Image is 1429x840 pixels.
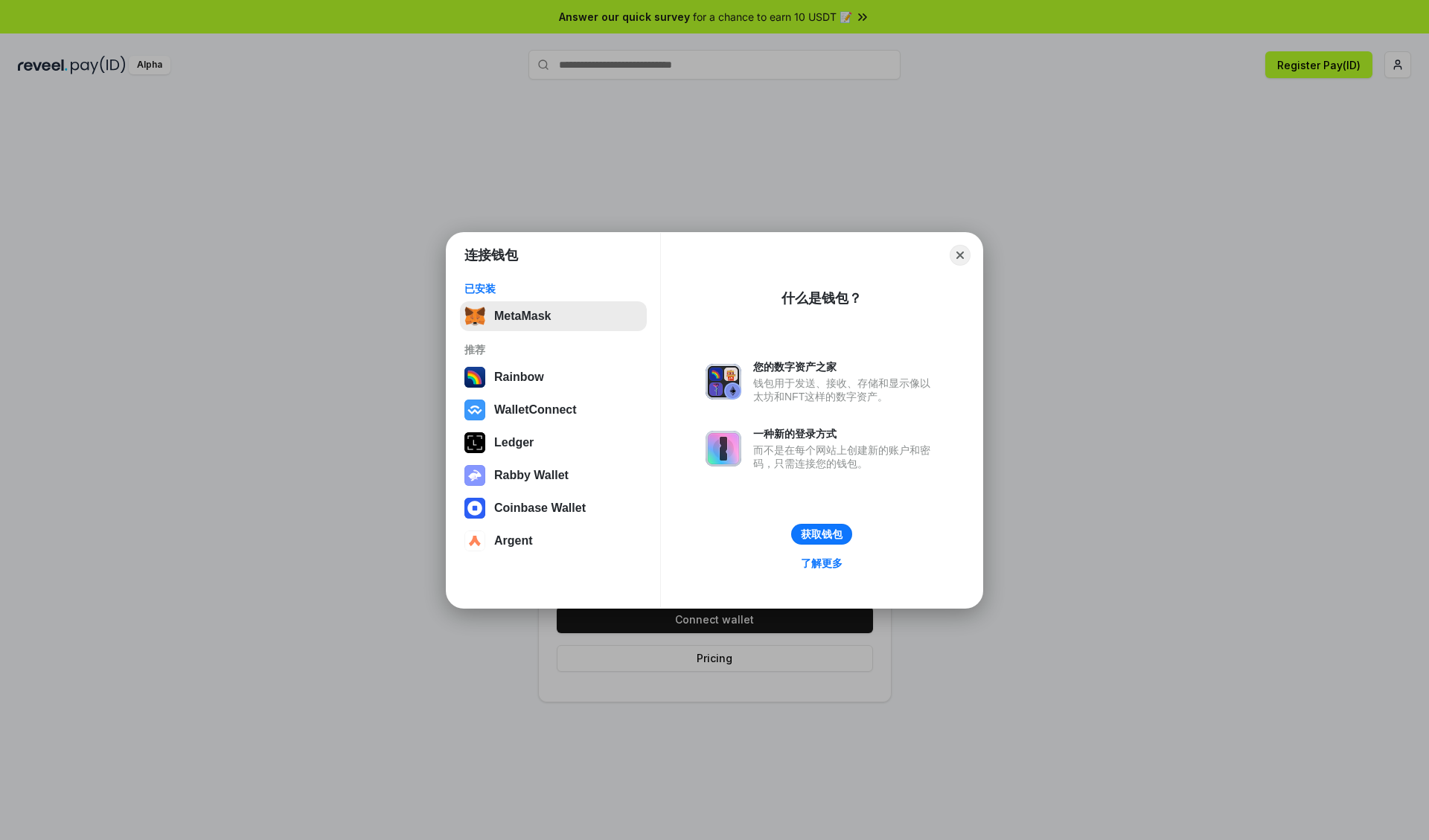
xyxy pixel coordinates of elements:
[460,461,647,490] button: Rabby Wallet
[494,534,533,548] div: Argent
[464,400,485,420] img: svg+xml,%3Csvg%20width%3D%2228%22%20height%3D%2228%22%20viewBox%3D%220%200%2028%2028%22%20fill%3D...
[460,395,647,425] button: WalletConnect
[464,498,485,519] img: svg+xml,%3Csvg%20width%3D%2228%22%20height%3D%2228%22%20viewBox%3D%220%200%2028%2028%22%20fill%3D...
[792,554,851,573] a: 了解更多
[460,428,647,458] button: Ledger
[494,310,551,323] div: MetaMask
[706,364,741,400] img: svg+xml,%3Csvg%20xmlns%3D%22http%3A%2F%2Fwww.w3.org%2F2000%2Fsvg%22%20fill%3D%22none%22%20viewBox...
[460,301,647,331] button: MetaMask
[464,282,642,295] div: 已安装
[753,443,938,470] div: 而不是在每个网站上创建新的账户和密码，只需连接您的钱包。
[706,431,741,467] img: svg+xml,%3Csvg%20xmlns%3D%22http%3A%2F%2Fwww.w3.org%2F2000%2Fsvg%22%20fill%3D%22none%22%20viewBox...
[464,343,642,356] div: 推荐
[494,436,534,449] div: Ledger
[464,530,485,551] img: svg+xml,%3Csvg%20width%3D%2228%22%20height%3D%2228%22%20viewBox%3D%220%200%2028%2028%22%20fill%3D...
[801,557,843,570] div: 了解更多
[464,246,518,264] h1: 连接钱包
[464,465,485,486] img: svg+xml,%3Csvg%20xmlns%3D%22http%3A%2F%2Fwww.w3.org%2F2000%2Fsvg%22%20fill%3D%22none%22%20viewBox...
[801,528,843,541] div: 获取钱包
[494,501,586,515] div: Coinbase Wallet
[791,524,852,545] button: 获取钱包
[753,376,938,403] div: 钱包用于发送、接收、存储和显示像以太坊和NFT这样的数字资产。
[494,469,569,482] div: Rabby Wallet
[464,432,485,453] img: svg+xml,%3Csvg%20xmlns%3D%22http%3A%2F%2Fwww.w3.org%2F2000%2Fsvg%22%20width%3D%2228%22%20height%3...
[460,526,647,556] button: Argent
[494,371,544,384] div: Rainbow
[460,362,647,392] button: Rainbow
[464,367,485,388] img: svg+xml,%3Csvg%20width%3D%22120%22%20height%3D%22120%22%20viewBox%3D%220%200%20120%20120%22%20fil...
[950,245,971,266] button: Close
[753,427,938,440] div: 一种新的登录方式
[494,403,577,417] div: WalletConnect
[781,289,862,307] div: 什么是钱包？
[460,493,647,523] button: Coinbase Wallet
[753,360,938,373] div: 您的数字资产之家
[464,306,485,327] img: svg+xml,%3Csvg%20fill%3D%22none%22%20height%3D%2233%22%20viewBox%3D%220%200%2035%2033%22%20width%...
